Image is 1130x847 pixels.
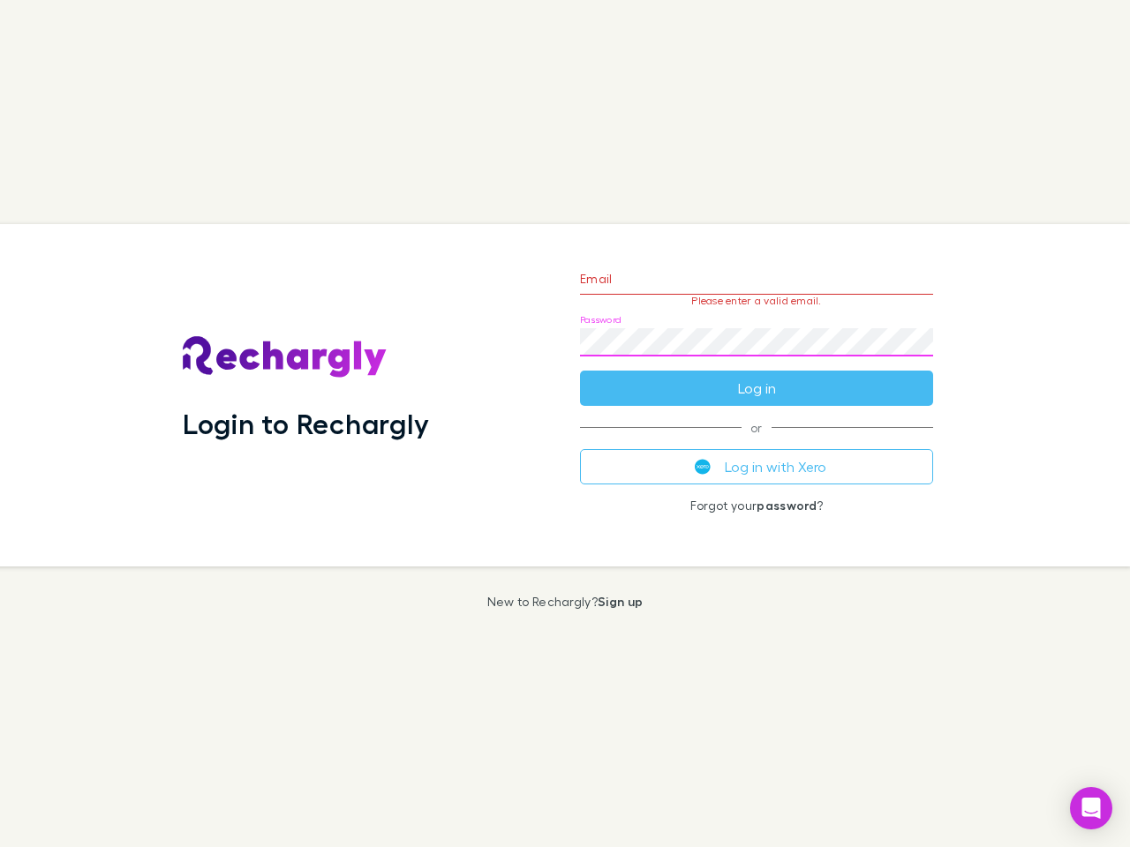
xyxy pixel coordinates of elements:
[580,371,933,406] button: Log in
[183,407,429,440] h1: Login to Rechargly
[1070,787,1112,829] div: Open Intercom Messenger
[580,498,933,513] p: Forgot your ?
[487,595,644,609] p: New to Rechargly?
[580,427,933,428] span: or
[580,295,933,307] p: Please enter a valid email.
[757,498,817,513] a: password
[580,313,621,326] label: Password
[598,594,643,609] a: Sign up
[580,449,933,484] button: Log in with Xero
[183,336,388,379] img: Rechargly's Logo
[695,459,711,475] img: Xero's logo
